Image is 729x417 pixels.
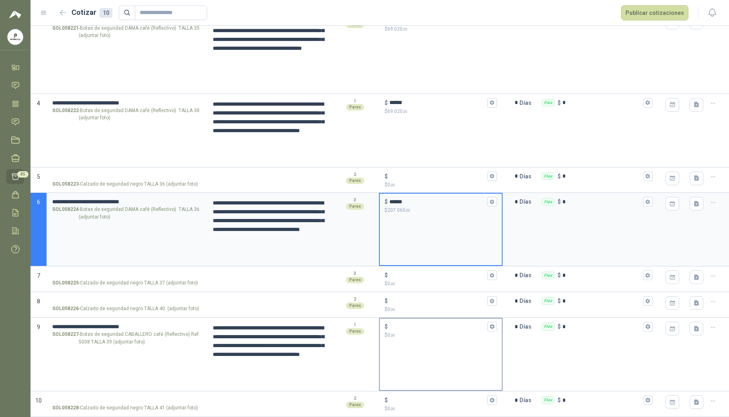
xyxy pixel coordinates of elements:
[52,107,202,122] p: - Botas de seguridad DAMA café (Reflectivo) TALLA 38 (adjuntar foto)
[387,108,407,114] span: 69.020
[385,396,388,405] p: $
[385,271,388,280] p: $
[52,107,79,122] strong: SOL058222
[487,395,497,405] button: $$0,00
[37,174,40,180] span: 5
[519,293,535,309] p: Días
[346,104,364,110] div: Pares
[643,197,653,206] button: Flex $
[487,296,497,306] button: $$0,00
[390,407,395,411] span: ,00
[52,180,79,188] strong: SOL058223
[519,168,535,184] p: Días
[37,199,40,205] span: 6
[558,322,561,331] p: $
[542,396,554,404] div: Flex
[405,208,410,213] span: ,00
[385,172,388,181] p: $
[519,392,535,408] p: Días
[346,203,364,210] div: Pares
[387,182,395,188] span: 0
[558,396,561,405] p: $
[389,199,486,205] input: $$207.060,00
[385,296,388,305] p: $
[519,194,535,210] p: Días
[52,305,79,313] strong: SOL058226
[389,173,486,179] input: $$0,00
[385,331,497,339] p: $
[52,100,202,106] input: SOL058222-Botas de seguridad DAMA café (Reflectivo) TALLA 38 (adjuntar foto)
[487,98,497,108] button: $$69.020,00
[6,169,24,184] a: 85
[35,397,42,404] span: 10
[385,98,388,107] p: $
[52,206,79,221] strong: SOL058224
[487,270,497,280] button: $$0,00
[71,7,112,18] h2: Cotizar
[52,404,79,412] strong: SOL058228
[52,279,198,287] p: - Calzado de seguridad negro TALLA 37 (adjuntar foto)
[390,183,395,187] span: ,00
[542,99,554,107] div: Flex
[390,307,395,312] span: ,00
[487,172,497,181] button: $$0,00
[52,25,202,40] p: - Botas de seguridad DAMA café (Reflectivo) TALLA 35 (adjuntar foto)
[389,397,486,403] input: $$0,00
[52,331,79,346] strong: SOL058227
[558,296,561,305] p: $
[403,109,407,114] span: ,00
[385,108,497,115] p: $
[542,323,554,331] div: Flex
[385,181,497,189] p: $
[562,199,641,205] input: Flex $
[52,331,202,346] p: - Botas de seguridad CABALLERO café (Reflectivo) Ref. 5008 TALLA 39 (adjuntar foto)
[542,198,554,206] div: Flex
[542,297,554,305] div: Flex
[52,298,202,304] input: SOL058226-Calzado de seguridad negro TALLA 40 (adjuntar foto)
[542,272,554,280] div: Flex
[389,100,486,106] input: $$69.020,00
[52,324,202,330] input: SOL058227-Botas de seguridad CABALLERO café (Reflectivo) Ref. 5008 TALLA 39 (adjuntar foto)
[52,206,202,221] p: - Botas de seguridad DAMA café (Reflectivo) TALLA 36 (adjuntar foto)
[643,322,653,331] button: Flex $
[387,26,407,32] span: 69.020
[52,397,202,403] input: SOL058228-Calzado de seguridad negro TALLA 41 (adjuntar foto)
[8,29,23,45] img: Company Logo
[37,298,40,305] span: 8
[354,322,356,328] p: 1
[519,267,535,283] p: Días
[52,180,198,188] p: - Calzado de seguridad negro TALLA 36 (adjuntar foto)
[385,280,497,288] p: $
[562,173,641,179] input: Flex $
[385,306,497,313] p: $
[9,10,21,19] img: Logo peakr
[387,307,395,312] span: 0
[385,405,497,413] p: $
[346,277,364,283] div: Pares
[17,171,29,178] span: 85
[354,395,356,402] p: 2
[389,324,486,330] input: $$0,00
[52,305,199,313] p: - Calzado de seguridad negro TALLA 40 (adjuntar foto)
[387,207,410,213] span: 207.060
[52,279,79,287] strong: SOL058225
[37,272,40,279] span: 7
[354,98,356,104] p: 1
[346,402,364,408] div: Pares
[542,172,554,180] div: Flex
[354,172,356,178] p: 2
[387,406,395,411] span: 0
[562,397,641,403] input: Flex $
[558,271,561,280] p: $
[385,206,497,214] p: $
[562,272,641,278] input: Flex $
[562,324,641,330] input: Flex $
[403,27,407,31] span: ,00
[385,322,388,331] p: $
[558,172,561,181] p: $
[487,197,497,206] button: $$207.060,00
[519,95,535,111] p: Días
[643,270,653,280] button: Flex $
[37,324,40,330] span: 9
[562,100,641,106] input: Flex $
